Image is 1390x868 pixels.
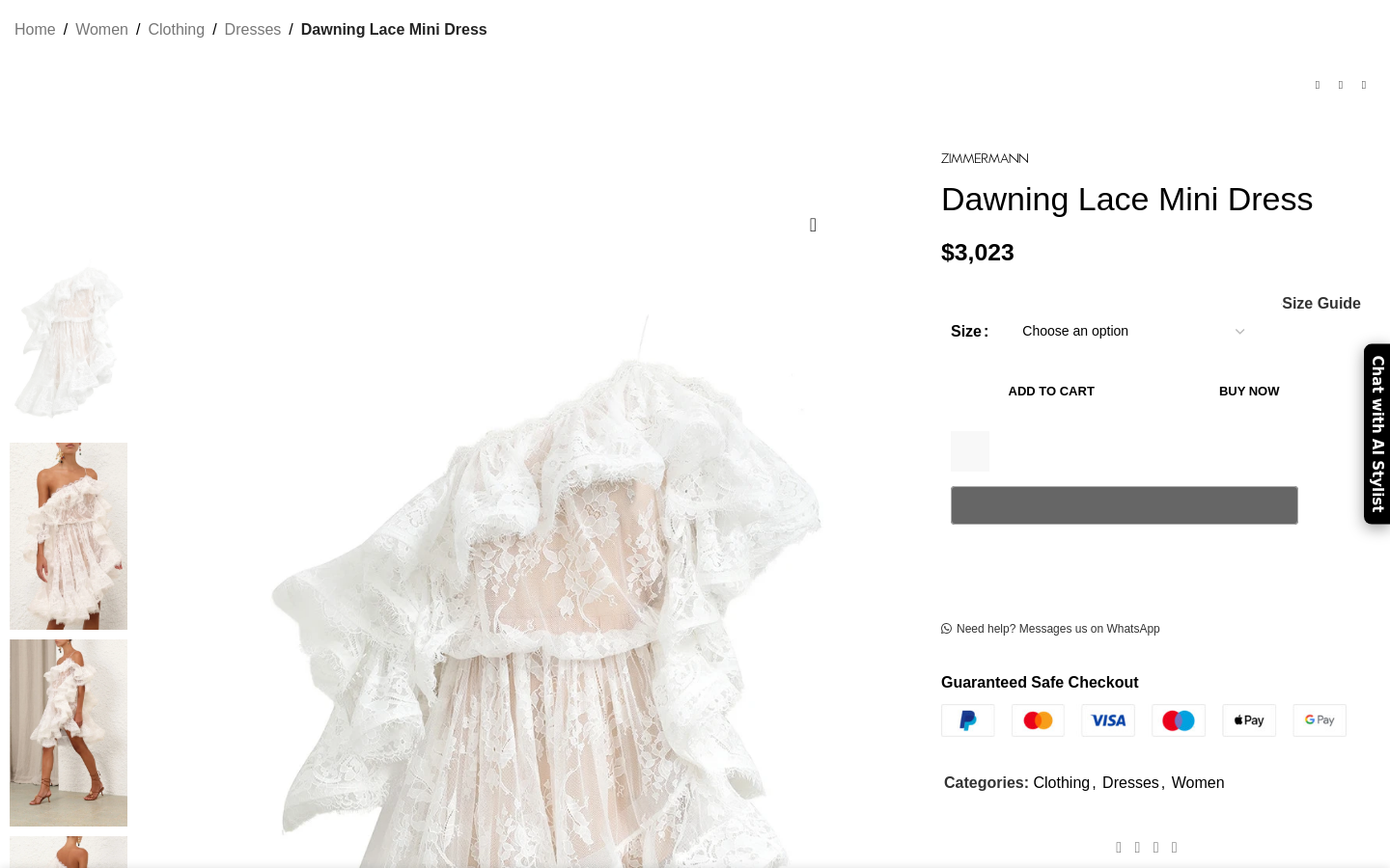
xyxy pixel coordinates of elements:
[941,621,1160,637] a: Need help? Messages us on WhatsApp
[941,238,955,264] span: $
[75,17,128,42] a: Women
[1352,73,1376,96] a: Next product
[947,535,1302,582] iframe: Secure express checkout frame
[941,238,1015,264] bdi: 3,023
[1306,73,1329,96] a: Previous product
[14,17,56,42] a: Home
[951,486,1298,525] button: Pay with GPay
[148,17,205,42] a: Clothing
[941,153,1028,164] img: Zimmermann
[14,17,487,42] nav: Breadcrumb
[1102,774,1159,791] a: Dresses
[301,17,487,42] span: Dawning Lace Mini Dress
[1281,296,1361,312] a: Size Guide
[941,704,1347,737] img: guaranteed-safe-checkout-bordered.j
[1165,833,1183,861] a: WhatsApp social link
[1282,296,1361,312] span: Size Guide
[225,17,282,42] a: Dresses
[941,179,1376,219] h1: Dawning Lace Mini Dress
[951,319,988,344] label: Size
[1110,833,1128,861] a: Facebook social link
[941,674,1139,691] strong: Guaranteed Safe Checkout
[1033,774,1090,791] a: Clothing
[1092,771,1096,796] span: ,
[1147,833,1165,861] a: Pinterest social link
[1161,371,1337,412] button: Buy now
[10,246,127,433] img: Zimmermann dress
[1128,833,1147,861] a: X social link
[1172,774,1225,791] a: Women
[1161,771,1165,796] span: ,
[10,639,127,827] img: Zimmermann dress
[951,371,1152,412] button: Add to cart
[10,443,127,630] img: Zimmermann dresses
[944,774,1029,791] span: Categories:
